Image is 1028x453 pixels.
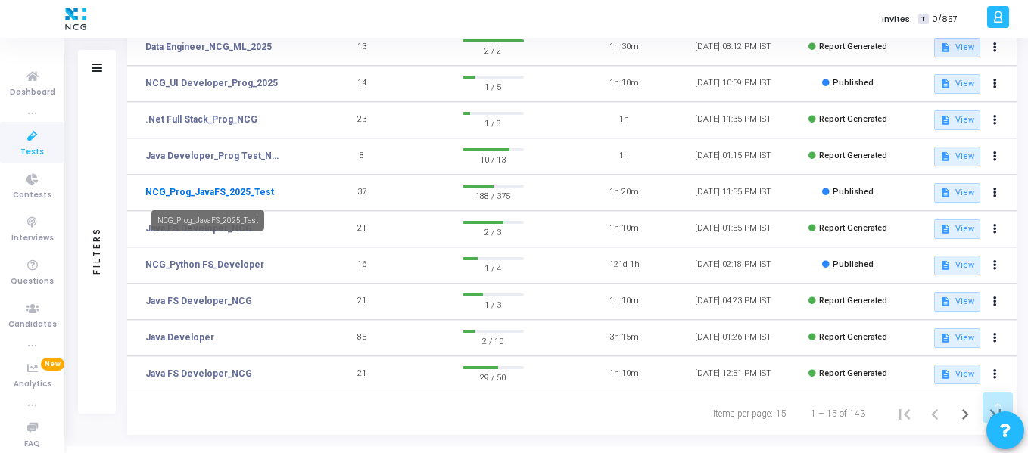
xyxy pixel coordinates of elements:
span: 1 / 8 [463,115,524,130]
span: Report Generated [819,223,887,233]
mat-icon: description [940,224,951,234]
a: Data Engineer_NCG_ML_2025 [145,40,272,54]
td: 1h 20m [570,175,679,211]
td: [DATE] 12:51 PM IST [679,356,788,392]
span: 0/857 [932,13,958,26]
span: Report Generated [819,150,887,160]
span: 10 / 13 [463,151,524,166]
mat-icon: description [940,115,951,126]
td: [DATE] 10:59 PM IST [679,66,788,102]
span: 1 / 5 [463,79,524,94]
td: [DATE] 11:55 PM IST [679,175,788,211]
td: 8 [307,138,416,175]
span: 188 / 375 [463,188,524,203]
div: 1 – 15 of 143 [811,407,865,420]
td: [DATE] 04:23 PM IST [679,284,788,320]
mat-icon: description [940,151,951,162]
button: View [934,365,980,384]
a: Java Developer [145,330,214,344]
img: logo [61,4,90,34]
span: 1 / 4 [463,260,524,275]
td: [DATE] 02:18 PM IST [679,247,788,284]
div: NCG_Prog_JavaFS_2025_Test [151,210,264,231]
button: View [934,38,980,57]
mat-icon: description [940,42,951,53]
span: 2 / 2 [463,42,524,57]
mat-icon: description [940,333,951,343]
label: Invites: [882,13,912,26]
mat-icon: description [940,369,951,380]
mat-icon: description [940,79,951,89]
mat-icon: description [940,188,951,198]
a: Java FS Developer_NCG [145,294,252,308]
span: Published [833,259,874,269]
td: 16 [307,247,416,284]
td: 1h 10m [570,66,679,102]
span: Report Generated [819,296,887,306]
td: 1h 10m [570,211,679,247]
button: View [934,183,980,203]
a: .Net Full Stack_Prog_NCG [145,113,257,126]
span: Dashboard [10,86,55,99]
td: [DATE] 11:35 PM IST [679,102,788,138]
button: View [934,74,980,94]
td: 1h 30m [570,29,679,66]
td: 3h 15m [570,320,679,356]
td: 37 [307,175,416,211]
span: Report Generated [819,332,887,342]
a: Java FS Developer_NCG [145,367,252,380]
button: View [934,219,980,239]
td: [DATE] 08:12 PM IST [679,29,788,66]
button: View [934,256,980,275]
td: [DATE] 01:26 PM IST [679,320,788,356]
mat-icon: description [940,260,951,271]
span: New [41,358,64,371]
span: Analytics [14,378,51,391]
button: View [934,292,980,312]
mat-icon: description [940,296,951,307]
div: Items per page: [713,407,773,420]
span: T [918,14,928,25]
button: Last page [980,399,1011,429]
button: First page [889,399,920,429]
span: 2 / 3 [463,224,524,239]
button: Previous page [920,399,950,429]
span: 29 / 50 [463,369,524,384]
span: Contests [13,189,51,202]
span: Published [833,187,874,197]
span: Tests [20,146,44,159]
a: Java Developer_Prog Test_NCG [145,149,285,163]
td: 21 [307,284,416,320]
td: 23 [307,102,416,138]
td: 21 [307,211,416,247]
span: 2 / 10 [463,333,524,348]
div: Filters [90,167,104,334]
td: 1h [570,138,679,175]
div: 15 [776,407,787,420]
span: Report Generated [819,114,887,124]
span: 1 / 3 [463,296,524,312]
td: 121d 1h [570,247,679,284]
td: 1h 10m [570,356,679,392]
span: Report Generated [819,42,887,51]
a: NCG_Prog_JavaFS_2025_Test [145,185,274,199]
td: 1h [570,102,679,138]
a: NCG_UI Developer_Prog_2025 [145,76,278,90]
td: [DATE] 01:55 PM IST [679,211,788,247]
button: Next page [950,399,980,429]
a: NCG_Python FS_Developer [145,258,264,271]
span: FAQ [24,438,40,451]
span: Interviews [11,232,54,245]
span: Report Generated [819,368,887,378]
button: View [934,147,980,166]
button: View [934,328,980,348]
span: Candidates [8,318,57,331]
td: 21 [307,356,416,392]
td: [DATE] 01:15 PM IST [679,138,788,175]
td: 85 [307,320,416,356]
td: 13 [307,29,416,66]
span: Questions [11,275,54,288]
span: Published [833,78,874,88]
td: 1h 10m [570,284,679,320]
button: View [934,110,980,130]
